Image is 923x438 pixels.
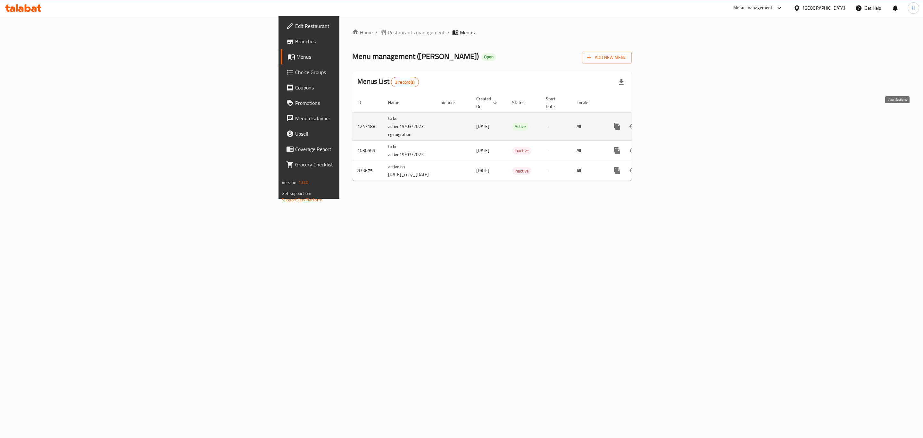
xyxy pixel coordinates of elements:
[625,143,640,158] button: Change Status
[625,163,640,178] button: Change Status
[295,99,428,107] span: Promotions
[582,52,632,63] button: Add New Menu
[610,163,625,178] button: more
[295,84,428,91] span: Coupons
[541,112,571,140] td: -
[476,146,489,155] span: [DATE]
[512,99,533,106] span: Status
[282,178,297,187] span: Version:
[614,74,629,90] div: Export file
[587,54,627,62] span: Add New Menu
[388,99,408,106] span: Name
[571,112,604,140] td: All
[733,4,773,12] div: Menu-management
[357,77,419,87] h2: Menus List
[352,93,676,181] table: enhanced table
[295,130,428,138] span: Upsell
[391,79,419,85] span: 3 record(s)
[476,166,489,175] span: [DATE]
[610,143,625,158] button: more
[281,111,433,126] a: Menu disclaimer
[604,93,676,113] th: Actions
[447,29,450,36] li: /
[357,99,370,106] span: ID
[295,114,428,122] span: Menu disclaimer
[281,18,433,34] a: Edit Restaurant
[610,119,625,134] button: more
[282,196,322,204] a: Support.OpsPlatform
[298,178,308,187] span: 1.0.0
[512,147,531,155] span: Inactive
[512,167,531,175] span: Inactive
[281,126,433,141] a: Upsell
[295,38,428,45] span: Branches
[571,161,604,181] td: All
[281,34,433,49] a: Branches
[460,29,475,36] span: Menus
[476,95,499,110] span: Created On
[281,141,433,157] a: Coverage Report
[625,119,640,134] button: Change Status
[295,145,428,153] span: Coverage Report
[352,29,632,36] nav: breadcrumb
[803,4,845,12] div: [GEOGRAPHIC_DATA]
[442,99,463,106] span: Vendor
[912,4,915,12] span: H
[295,68,428,76] span: Choice Groups
[281,80,433,95] a: Coupons
[295,22,428,30] span: Edit Restaurant
[541,140,571,161] td: -
[577,99,597,106] span: Locale
[571,140,604,161] td: All
[281,64,433,80] a: Choice Groups
[281,49,433,64] a: Menus
[296,53,428,61] span: Menus
[541,161,571,181] td: -
[512,123,528,130] span: Active
[281,157,433,172] a: Grocery Checklist
[281,95,433,111] a: Promotions
[481,53,496,61] div: Open
[295,161,428,168] span: Grocery Checklist
[282,189,311,198] span: Get support on:
[476,122,489,131] span: [DATE]
[546,95,564,110] span: Start Date
[391,77,419,87] div: Total records count
[481,54,496,60] span: Open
